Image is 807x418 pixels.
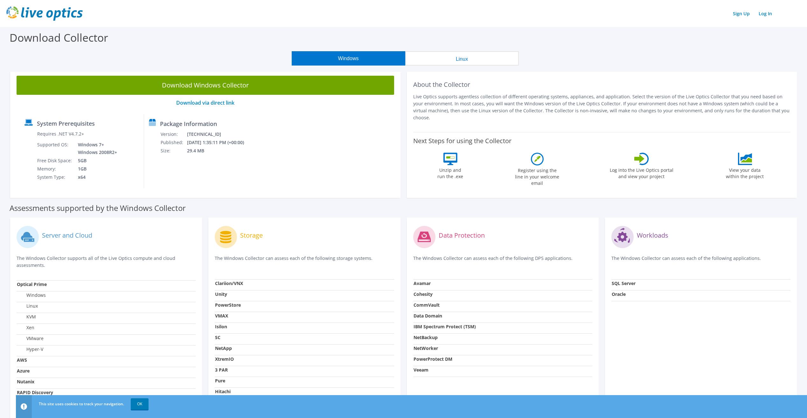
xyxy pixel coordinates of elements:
span: This site uses cookies to track your navigation. [39,401,124,407]
strong: Veeam [414,367,428,373]
label: Workloads [637,232,668,239]
img: live_optics_svg.svg [6,6,83,21]
td: Free Disk Space: [37,157,73,165]
strong: Avamar [414,280,431,286]
p: The Windows Collector can assess each of the following DPS applications. [413,255,592,268]
strong: Oracle [612,291,626,297]
td: Windows 7+ Windows 2008R2+ [73,141,118,157]
p: The Windows Collector can assess each of the following storage systems. [215,255,394,268]
strong: SQL Server [612,280,636,286]
strong: IBM Spectrum Protect (TSM) [414,324,476,330]
td: 5GB [73,157,118,165]
label: System Prerequisites [37,120,95,127]
strong: Unity [215,291,227,297]
label: Register using the line in your welcome email [513,165,561,186]
strong: NetApp [215,345,232,351]
strong: Hitachi [215,388,231,394]
strong: Optical Prime [17,281,47,287]
label: Xen [17,324,34,331]
strong: RAPID Discovery [17,389,53,395]
label: Hyper-V [17,346,43,352]
button: Linux [405,51,519,66]
label: Server and Cloud [42,232,92,239]
p: The Windows Collector can assess each of the following applications. [611,255,790,268]
a: Log In [755,9,775,18]
h2: About the Collector [413,81,791,88]
label: Package Information [160,121,217,127]
td: 1GB [73,165,118,173]
td: Size: [160,147,187,155]
label: Unzip and run the .exe [436,165,465,180]
strong: Pure [215,378,225,384]
p: Live Optics supports agentless collection of different operating systems, appliances, and applica... [413,93,791,121]
strong: AWS [17,357,27,363]
strong: XtremIO [215,356,234,362]
strong: Data Domain [414,313,442,319]
strong: 3 PAR [215,367,228,373]
strong: SC [215,334,220,340]
label: VMware [17,335,44,342]
td: [TECHNICAL_ID] [187,130,253,138]
strong: Azure [17,368,30,374]
a: Sign Up [730,9,753,18]
strong: Cohesity [414,291,433,297]
td: Supported OS: [37,141,73,157]
a: Download via direct link [176,99,234,106]
td: Published: [160,138,187,147]
a: Download Windows Collector [17,76,394,95]
strong: NetWorker [414,345,438,351]
a: OK [131,398,149,410]
label: Storage [240,232,263,239]
label: Windows [17,292,46,298]
p: The Windows Collector supports all of the Live Optics compute and cloud assessments. [17,255,196,269]
strong: PowerProtect DM [414,356,452,362]
label: Data Protection [439,232,485,239]
label: Log into the Live Optics portal and view your project [609,165,674,180]
td: Version: [160,130,187,138]
td: x64 [73,173,118,181]
strong: Isilon [215,324,227,330]
label: View your data within the project [722,165,768,180]
label: Linux [17,303,38,309]
td: System Type: [37,173,73,181]
td: 29.4 MB [187,147,253,155]
label: Requires .NET V4.7.2+ [37,131,84,137]
strong: CommVault [414,302,440,308]
strong: Nutanix [17,379,34,385]
label: Next Steps for using the Collector [413,137,511,145]
td: Memory: [37,165,73,173]
td: [DATE] 1:35:11 PM (+00:00) [187,138,253,147]
strong: VMAX [215,313,228,319]
label: Assessments supported by the Windows Collector [10,205,186,211]
strong: PowerStore [215,302,241,308]
strong: Clariion/VNX [215,280,243,286]
label: KVM [17,314,36,320]
strong: NetBackup [414,334,438,340]
button: Windows [292,51,405,66]
label: Download Collector [10,30,108,45]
